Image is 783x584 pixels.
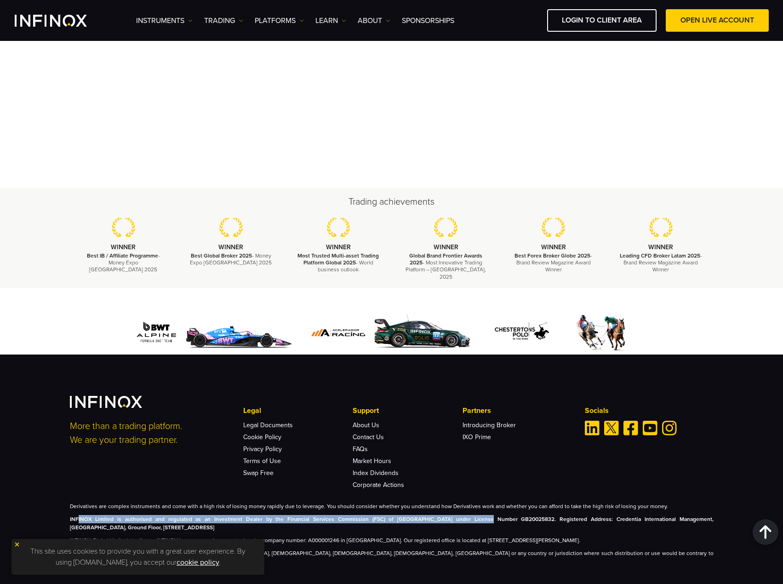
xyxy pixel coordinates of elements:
a: Contact Us [353,433,384,441]
a: Index Dividends [353,469,399,477]
strong: WINNER [434,243,458,251]
p: This site uses cookies to provide you with a great user experience. By using [DOMAIN_NAME], you a... [16,544,260,570]
a: INFINOX Logo [15,15,109,27]
a: Privacy Policy [243,445,282,453]
a: FAQs [353,445,368,453]
a: TRADING [204,15,243,26]
strong: Best Global Broker 2025 [191,252,252,259]
p: - Most Innovative Trading Platform – [GEOGRAPHIC_DATA], 2025 [404,252,488,281]
a: Facebook [623,421,638,435]
strong: Most Trusted Multi-asset Trading Platform Global 2025 [297,252,379,266]
a: Corporate Actions [353,481,404,489]
a: Market Hours [353,457,391,465]
p: Partners [463,405,572,416]
p: Derivatives are complex instruments and come with a high risk of losing money rapidly due to leve... [70,502,714,510]
a: LOGIN TO CLIENT AREA [547,9,657,32]
strong: Best Forex Broker Globe 2025 [514,252,590,259]
strong: Leading CFD Broker Latam 2025 [620,252,700,259]
a: cookie policy [177,558,219,567]
p: Support [353,405,462,416]
a: Introducing Broker [463,421,516,429]
a: Linkedin [585,421,600,435]
p: More than a trading platform. We are your trading partner. [70,419,231,447]
a: PLATFORMS [255,15,304,26]
p: INFINOX Global Limited, trading as INFINOX is a company incorporated under company number: A00000... [70,536,714,544]
h2: Trading achievements [70,195,714,208]
a: ABOUT [358,15,390,26]
strong: Global Brand Frontier Awards 2025 [409,252,482,266]
a: Cookie Policy [243,433,281,441]
p: Legal [243,405,353,416]
p: The information on this site is not directed at residents of [GEOGRAPHIC_DATA], [DEMOGRAPHIC_DATA... [70,549,714,566]
a: Youtube [643,421,657,435]
p: - Money Expo [GEOGRAPHIC_DATA] 2025 [189,252,273,266]
a: OPEN LIVE ACCOUNT [666,9,769,32]
strong: Best IB / Affiliate Programme [87,252,158,259]
a: Twitter [604,421,619,435]
a: Instagram [662,421,677,435]
p: - Brand Review Magazine Award Winner [618,252,703,274]
strong: WINNER [541,243,566,251]
a: Legal Documents [243,421,293,429]
p: - World business outlook [296,252,381,274]
strong: WINNER [218,243,243,251]
strong: INFINOX Limited is authorised and regulated as an Investment Dealer by the Financial Services Com... [70,516,714,531]
a: IXO Prime [463,433,491,441]
a: Learn [315,15,346,26]
a: Terms of Use [243,457,281,465]
p: - Brand Review Magazine Award Winner [511,252,596,274]
p: - Money Expo [GEOGRAPHIC_DATA] 2025 [81,252,166,274]
strong: WINNER [111,243,136,251]
img: yellow close icon [14,541,20,548]
strong: WINNER [326,243,351,251]
a: Instruments [136,15,193,26]
strong: WINNER [648,243,673,251]
a: About Us [353,421,379,429]
a: Swap Free [243,469,274,477]
p: Socials [585,405,714,416]
a: SPONSORSHIPS [402,15,454,26]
